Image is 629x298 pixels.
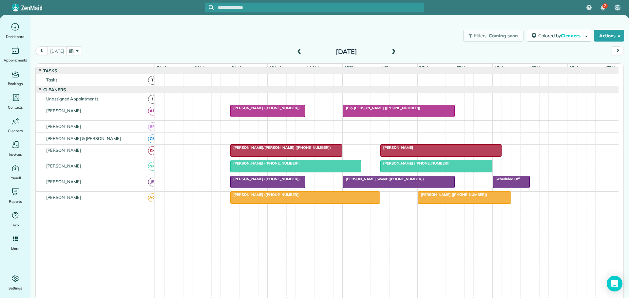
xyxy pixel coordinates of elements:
span: Filters: [474,33,488,39]
a: Payroll [3,163,28,181]
svg: Focus search [209,5,214,10]
button: Actions [594,30,624,42]
span: 4pm [493,65,504,70]
span: T [148,76,157,85]
a: Contacts [3,92,28,111]
span: [PERSON_NAME] & [PERSON_NAME] [45,136,122,141]
a: Cleaners [3,116,28,134]
button: Focus search [205,5,214,10]
div: Open Intercom Messenger [607,276,622,291]
span: [PERSON_NAME]/[PERSON_NAME] ([PHONE_NUMBER]) [230,145,331,150]
a: Bookings [3,69,28,87]
span: Appointments [4,57,27,63]
span: Settings [9,285,22,291]
span: [PERSON_NAME] ([PHONE_NUMBER]) [417,192,487,197]
span: [PERSON_NAME] ([PHONE_NUMBER]) [230,192,300,197]
span: Bookings [8,80,23,87]
button: [DATE] [47,46,67,55]
span: Scheduled Off [492,177,520,181]
span: [PERSON_NAME] [45,179,83,184]
span: [PERSON_NAME] [380,145,414,150]
span: CB [615,5,620,10]
span: 10am [268,65,282,70]
span: Tasks [42,68,58,73]
span: Cleaners [561,33,582,39]
span: 6pm [568,65,579,70]
span: [PERSON_NAME] [45,163,83,168]
span: [PERSON_NAME] [45,148,83,153]
a: Appointments [3,45,28,63]
a: Dashboard [3,22,28,40]
span: 7pm [605,65,617,70]
span: 2pm [418,65,429,70]
span: 1pm [380,65,392,70]
span: Help [11,222,19,228]
span: NM [148,162,157,171]
span: [PERSON_NAME] [45,124,83,129]
span: [PERSON_NAME] ([PHONE_NUMBER]) [230,177,300,181]
span: 5pm [530,65,542,70]
span: Tasks [45,77,59,82]
h2: [DATE] [305,48,387,55]
span: 3pm [455,65,467,70]
span: Cleaners [8,128,23,134]
button: next [612,46,624,55]
span: Invoices [9,151,22,158]
span: [PERSON_NAME] Sweet ([PHONE_NUMBER]) [342,177,424,181]
span: Coming soon [489,33,518,39]
span: 11am [305,65,320,70]
span: [PERSON_NAME] [45,195,83,200]
span: [PERSON_NAME] ([PHONE_NUMBER]) [380,161,450,166]
a: Invoices [3,139,28,158]
span: 12pm [343,65,357,70]
span: 7 [604,3,606,9]
span: Cleaners [42,87,67,92]
span: KH [148,146,157,155]
a: Reports [3,186,28,205]
span: AG [148,193,157,202]
span: 7am [155,65,167,70]
span: Reports [9,198,22,205]
span: [PERSON_NAME] ([PHONE_NUMBER]) [230,106,300,110]
span: [PERSON_NAME] [45,108,83,113]
span: BR [148,122,157,131]
div: 7 unread notifications [596,1,610,15]
button: Colored byCleaners [527,30,591,42]
span: Dashboard [6,33,25,40]
span: ! [148,95,157,104]
button: prev [35,46,48,55]
span: Unassigned Appointments [45,96,100,101]
span: JB [148,178,157,186]
span: Contacts [8,104,23,111]
span: More [11,245,19,252]
a: Settings [3,273,28,291]
span: AF [148,107,157,115]
span: Payroll [10,175,21,181]
span: JP & [PERSON_NAME] ([PHONE_NUMBER]) [342,106,421,110]
a: Help [3,210,28,228]
span: 9am [230,65,242,70]
span: [PERSON_NAME] ([PHONE_NUMBER]) [230,161,300,166]
span: 8am [193,65,205,70]
span: CB [148,134,157,143]
span: Colored by [538,33,583,39]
